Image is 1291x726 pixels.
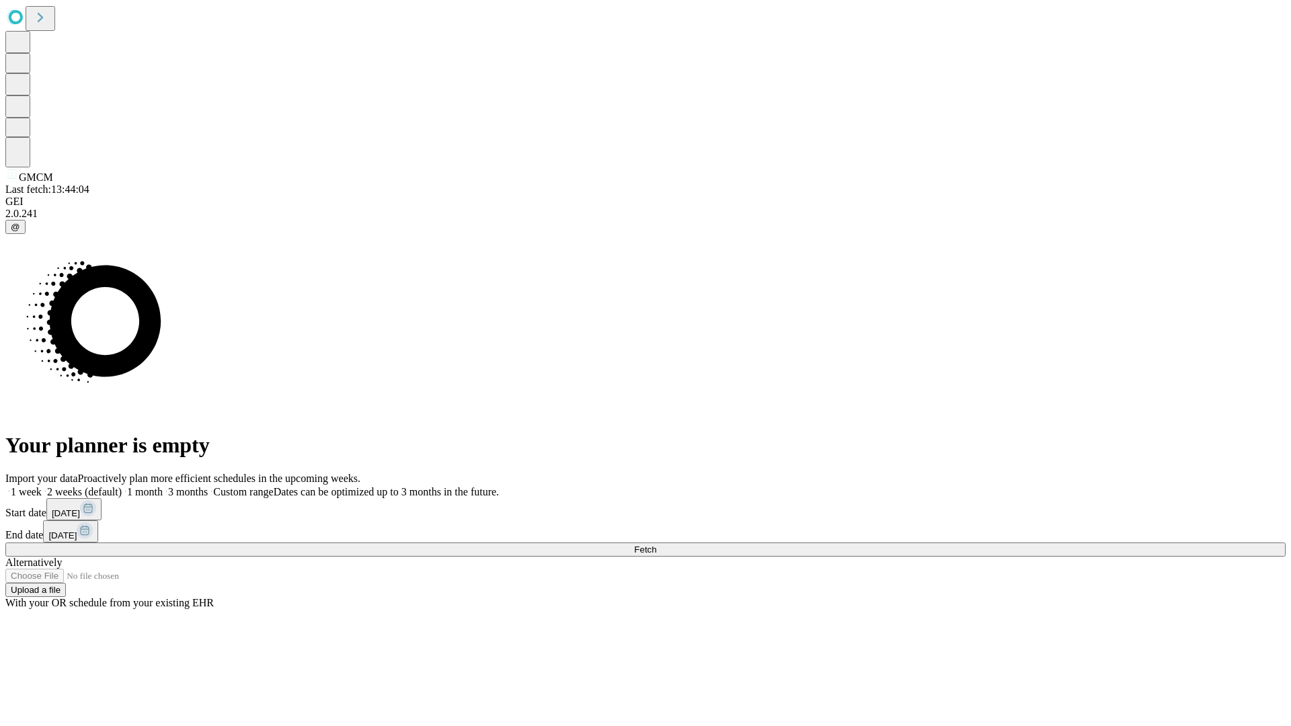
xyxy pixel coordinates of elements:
[213,486,273,497] span: Custom range
[5,520,1286,542] div: End date
[43,520,98,542] button: [DATE]
[11,486,42,497] span: 1 week
[274,486,499,497] span: Dates can be optimized up to 3 months in the future.
[5,196,1286,208] div: GEI
[46,498,102,520] button: [DATE]
[78,473,360,484] span: Proactively plan more efficient schedules in the upcoming weeks.
[5,597,214,608] span: With your OR schedule from your existing EHR
[48,530,77,540] span: [DATE]
[5,473,78,484] span: Import your data
[11,222,20,232] span: @
[5,208,1286,220] div: 2.0.241
[52,508,80,518] span: [DATE]
[634,544,656,555] span: Fetch
[5,557,62,568] span: Alternatively
[5,433,1286,458] h1: Your planner is empty
[168,486,208,497] span: 3 months
[5,184,89,195] span: Last fetch: 13:44:04
[47,486,122,497] span: 2 weeks (default)
[127,486,163,497] span: 1 month
[5,583,66,597] button: Upload a file
[5,542,1286,557] button: Fetch
[19,171,53,183] span: GMCM
[5,498,1286,520] div: Start date
[5,220,26,234] button: @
